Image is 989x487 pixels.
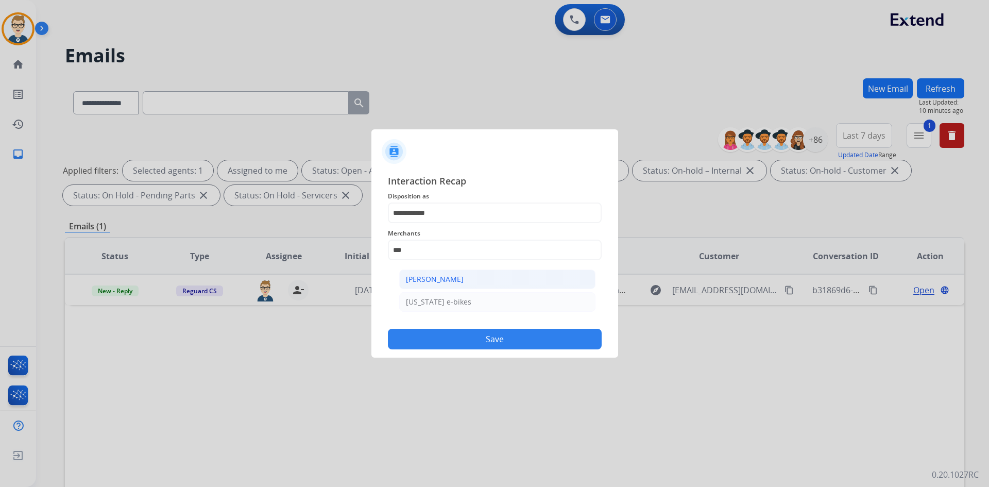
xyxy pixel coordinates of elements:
[406,274,464,284] div: [PERSON_NAME]
[388,329,602,349] button: Save
[932,468,979,481] p: 0.20.1027RC
[382,139,406,164] img: contactIcon
[388,190,602,203] span: Disposition as
[406,297,471,307] div: [US_STATE] e-bikes
[388,227,602,240] span: Merchants
[388,174,602,190] span: Interaction Recap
